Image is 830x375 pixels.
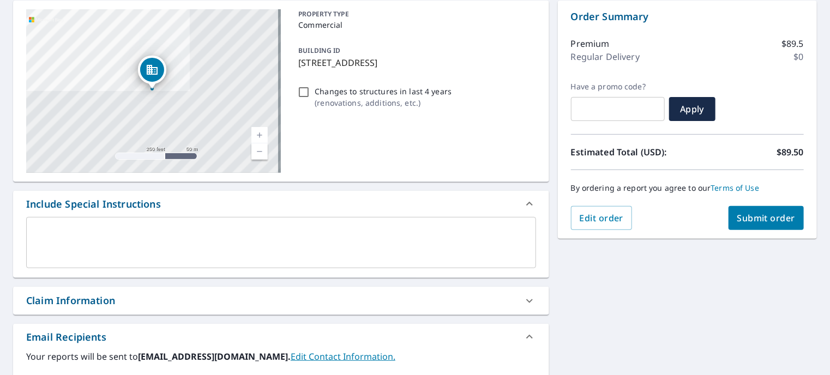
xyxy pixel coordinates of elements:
button: Submit order [729,206,804,230]
p: [STREET_ADDRESS] [298,56,531,69]
span: Apply [678,103,707,115]
p: Premium [571,37,610,50]
a: Current Level 17, Zoom In [251,127,268,143]
div: Email Recipients [13,324,549,350]
div: Include Special Instructions [13,191,549,217]
p: Order Summary [571,9,804,24]
p: $89.5 [781,37,804,50]
p: Commercial [298,19,531,31]
p: ( renovations, additions, etc. ) [315,97,452,108]
p: PROPERTY TYPE [298,9,531,19]
p: $89.50 [777,146,804,159]
button: Apply [669,97,715,121]
span: Edit order [580,212,624,224]
button: Edit order [571,206,633,230]
p: Regular Delivery [571,50,640,63]
p: Changes to structures in last 4 years [315,86,452,97]
label: Your reports will be sent to [26,350,536,363]
div: Include Special Instructions [26,197,161,211]
span: Submit order [737,212,796,224]
a: EditContactInfo [291,350,395,362]
div: Claim Information [13,287,549,314]
a: Terms of Use [711,183,760,193]
div: Email Recipients [26,330,106,344]
div: Claim Information [26,293,115,308]
p: By ordering a report you agree to our [571,183,804,193]
a: Current Level 17, Zoom Out [251,143,268,160]
p: $0 [794,50,804,63]
b: [EMAIL_ADDRESS][DOMAIN_NAME]. [138,350,291,362]
div: Dropped pin, building 1, Commercial property, 2930 Allied St Green Bay, WI 54304 [138,56,166,89]
p: Estimated Total (USD): [571,146,688,159]
label: Have a promo code? [571,82,665,92]
p: BUILDING ID [298,46,340,55]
